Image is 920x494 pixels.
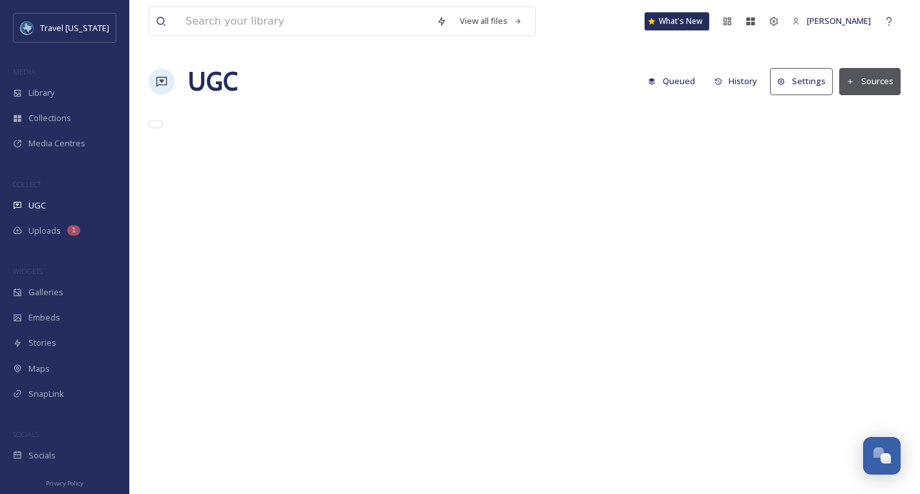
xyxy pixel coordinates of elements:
button: Sources [839,68,901,95]
button: Queued [641,69,701,94]
span: Maps [28,363,50,375]
a: What's New [645,12,709,30]
button: Settings [770,68,833,95]
span: Travel [US_STATE] [40,22,109,34]
span: Socials [28,449,56,462]
span: Embeds [28,311,60,324]
a: Privacy Policy [46,475,83,490]
span: SOCIALS [13,429,39,439]
span: Stories [28,337,56,349]
a: History [708,69,771,94]
span: UGC [28,199,46,212]
span: Library [28,87,54,99]
a: Settings [770,68,839,95]
span: Privacy Policy [46,479,83,488]
a: Queued [641,69,708,94]
span: MEDIA [13,67,36,76]
span: Collections [28,112,71,124]
span: [PERSON_NAME] [807,15,871,27]
span: WIDGETS [13,266,43,276]
span: SnapLink [28,388,64,400]
button: Open Chat [863,437,901,475]
a: UGC [187,62,238,101]
div: 1 [67,225,80,236]
button: History [708,69,764,94]
span: Uploads [28,225,61,237]
span: COLLECT [13,179,41,189]
input: Search your library [179,7,430,36]
span: Galleries [28,286,63,298]
a: [PERSON_NAME] [786,8,877,34]
a: View all files [453,8,529,34]
img: images%20%281%29.jpeg [21,21,34,34]
span: Media Centres [28,137,85,150]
